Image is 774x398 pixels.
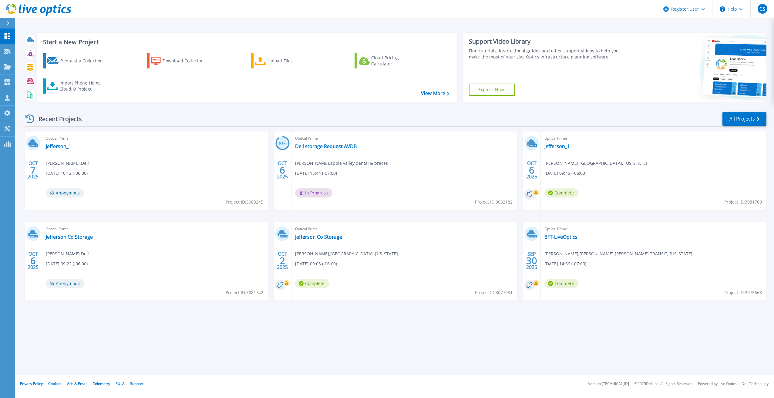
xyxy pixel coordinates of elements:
[275,140,290,147] h3: 91
[526,258,537,263] span: 30
[48,381,62,386] a: Cookies
[295,170,337,177] span: [DATE] 15:44 (-07:00)
[544,260,586,267] span: [DATE] 14:56 (-07:00)
[67,381,87,386] a: Ads & Email
[544,279,578,288] span: Complete
[43,53,111,68] a: Request a Collection
[722,112,766,126] a: All Projects
[284,142,286,145] span: %
[27,159,39,181] div: OCT 2025
[295,279,329,288] span: Complete
[46,226,264,232] span: Optical Prime
[724,289,762,296] span: Project ID: 3075668
[295,226,513,232] span: Optical Prime
[46,143,71,149] a: Jefferson_1
[544,250,692,257] span: [PERSON_NAME] , [PERSON_NAME] [PERSON_NAME] TRANSIT, [US_STATE]
[475,199,513,205] span: Project ID: 3082182
[43,39,449,45] h3: Start a New Project
[295,143,357,149] a: Dell storage Request AVDB
[30,258,36,263] span: 6
[469,84,515,96] a: Explore Now!
[46,260,88,267] span: [DATE] 09:22 (-06:00)
[295,250,398,257] span: [PERSON_NAME] , [GEOGRAPHIC_DATA], [US_STATE]
[27,250,39,272] div: OCT 2025
[46,170,88,177] span: [DATE] 10:12 (-06:00)
[544,226,763,232] span: Optical Prime
[46,234,93,240] a: Jefferson Co Storage
[163,55,211,67] div: Download Collector
[544,160,647,167] span: [PERSON_NAME] , [GEOGRAPHIC_DATA], [US_STATE]
[544,234,577,240] a: BFT-LiveOptics
[634,382,692,386] li: © 2025 Dell Inc. All Rights Reserved
[20,381,43,386] a: Privacy Policy
[588,382,629,386] li: Version: [TECHNICAL_ID]
[46,279,84,288] span: Anonymous
[93,381,110,386] a: Telemetry
[544,143,570,149] a: Jefferson_1
[295,260,337,267] span: [DATE] 09:03 (-06:00)
[277,159,288,181] div: OCT 2025
[60,55,109,67] div: Request a Collection
[226,289,263,296] span: Project ID: 3081742
[469,38,626,45] div: Support Video Library
[280,258,285,263] span: 2
[295,160,388,167] span: [PERSON_NAME] , apple valley dental & braces
[30,167,36,173] span: 7
[529,167,534,173] span: 6
[544,188,578,197] span: Complete
[698,382,769,386] li: Powered by Live Optics, a Dell Technology
[526,250,537,272] div: SEP 2025
[469,48,626,60] div: Find tutorials, instructional guides and other support videos to help you make the most of your L...
[526,159,537,181] div: OCT 2025
[371,55,420,67] div: Cloud Pricing Calculator
[724,199,762,205] span: Project ID: 3081769
[277,250,288,272] div: OCT 2025
[251,53,318,68] a: Upload Files
[544,135,763,142] span: Optical Prime
[280,167,285,173] span: 6
[295,188,332,197] span: In Progress
[59,80,107,92] div: Import Phone Home CloudIQ Project
[130,381,143,386] a: Support
[147,53,214,68] a: Download Collector
[421,91,449,96] a: View More
[46,160,89,167] span: [PERSON_NAME] , Dell
[46,135,264,142] span: Optical Prime
[23,111,90,126] div: Recent Projects
[46,188,84,197] span: Anonymous
[226,199,263,205] span: Project ID: 3083245
[759,6,765,11] span: CS
[268,55,316,67] div: Upload Files
[544,170,586,177] span: [DATE] 09:45 (-06:00)
[295,234,342,240] a: Jefferson Co Storage
[355,53,422,68] a: Cloud Pricing Calculator
[116,381,125,386] a: EULA
[475,289,513,296] span: Project ID: 3077931
[46,250,89,257] span: [PERSON_NAME] , Dell
[295,135,513,142] span: Optical Prime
